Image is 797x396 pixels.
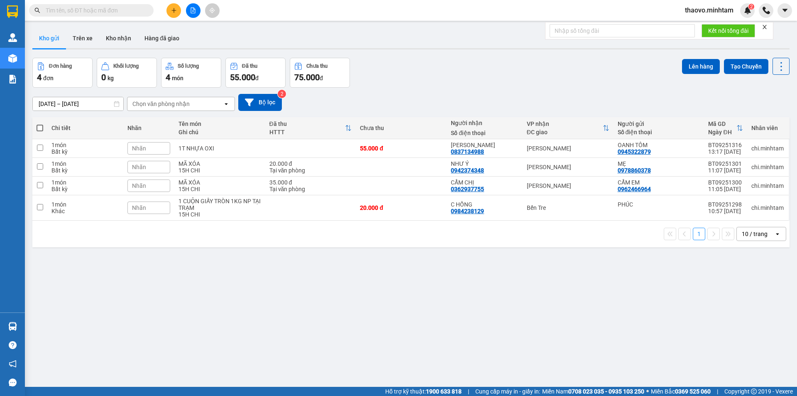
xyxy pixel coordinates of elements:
[178,160,261,167] div: MÃ XÓA
[32,28,66,48] button: Kho gửi
[708,179,743,186] div: BT09251300
[385,387,462,396] span: Hỗ trợ kỹ thuật:
[527,204,609,211] div: Bến Tre
[527,164,609,170] div: [PERSON_NAME]
[8,54,17,63] img: warehouse-icon
[127,125,170,131] div: Nhãn
[178,167,261,174] div: 15H CHI
[269,129,345,135] div: HTTT
[618,186,651,192] div: 0962466964
[290,58,350,88] button: Chưa thu75.000đ
[568,388,644,395] strong: 0708 023 035 - 0935 103 250
[178,179,261,186] div: MÃ XÓA
[750,4,753,10] span: 2
[475,387,540,396] span: Cung cấp máy in - giấy in:
[708,129,736,135] div: Ngày ĐH
[132,145,146,152] span: Nhãn
[178,63,199,69] div: Số lượng
[451,160,518,167] div: NHƯ Ý
[132,204,146,211] span: Nhãn
[468,387,469,396] span: |
[34,7,40,13] span: search
[171,7,177,13] span: plus
[178,198,261,211] div: 1 CUỘN GIẤY TRÒN 1KG NP TẠI TRẠM
[178,186,261,192] div: 15H CHI
[708,186,743,192] div: 11:05 [DATE]
[762,24,768,30] span: close
[360,125,443,131] div: Chưa thu
[693,228,705,240] button: 1
[360,204,443,211] div: 20.000 đ
[451,179,518,186] div: CẨM CHỊ
[774,231,781,237] svg: open
[43,75,54,81] span: đơn
[269,121,345,127] div: Đã thu
[708,26,748,35] span: Kết nối tổng đài
[708,201,743,208] div: BT09251298
[523,117,614,139] th: Toggle SortBy
[781,7,789,14] span: caret-down
[51,179,119,186] div: 1 món
[678,5,740,15] span: thaovo.minhtam
[618,160,700,167] div: MẸ
[618,167,651,174] div: 0978860378
[646,390,649,393] span: ⚪️
[223,101,230,107] svg: open
[777,3,792,18] button: caret-down
[186,3,200,18] button: file-add
[242,63,257,69] div: Đã thu
[269,167,352,174] div: Tại văn phòng
[708,148,743,155] div: 13:17 [DATE]
[550,24,695,37] input: Nhập số tổng đài
[230,72,255,82] span: 55.000
[178,129,261,135] div: Ghi chú
[33,97,123,111] input: Select a date range.
[618,148,651,155] div: 0945322879
[451,201,518,208] div: C HỒNG
[178,145,261,152] div: 1T NHỰA OXI
[751,164,785,170] div: chi.minhtam
[320,75,323,81] span: đ
[751,389,757,394] span: copyright
[748,4,754,10] sup: 2
[51,208,119,214] div: Khác
[618,179,700,186] div: CẨM EM
[132,164,146,170] span: Nhãn
[99,28,138,48] button: Kho nhận
[426,388,462,395] strong: 1900 633 818
[9,360,17,368] span: notification
[9,341,17,349] span: question-circle
[717,387,718,396] span: |
[8,322,17,331] img: warehouse-icon
[166,3,181,18] button: plus
[708,167,743,174] div: 11:07 [DATE]
[708,208,743,214] div: 10:57 [DATE]
[190,7,196,13] span: file-add
[51,167,119,174] div: Bất kỳ
[708,142,743,148] div: BT09251316
[451,167,484,174] div: 0942374348
[527,121,603,127] div: VP nhận
[51,201,119,208] div: 1 món
[651,387,711,396] span: Miền Bắc
[225,58,286,88] button: Đã thu55.000đ
[451,120,518,126] div: Người nhận
[9,379,17,386] span: message
[51,186,119,192] div: Bất kỳ
[618,142,700,148] div: OANH TÔM
[451,148,484,155] div: 0837134988
[451,186,484,192] div: 0362937755
[51,148,119,155] div: Bất kỳ
[8,75,17,84] img: solution-icon
[744,7,751,14] img: icon-new-feature
[209,7,215,13] span: aim
[37,72,42,82] span: 4
[178,211,261,218] div: 15H CHI
[101,72,106,82] span: 0
[269,186,352,192] div: Tại văn phòng
[751,182,785,189] div: chi.minhtam
[618,129,700,135] div: Số điện thoại
[708,121,736,127] div: Mã GD
[527,182,609,189] div: [PERSON_NAME]
[751,145,785,152] div: chi.minhtam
